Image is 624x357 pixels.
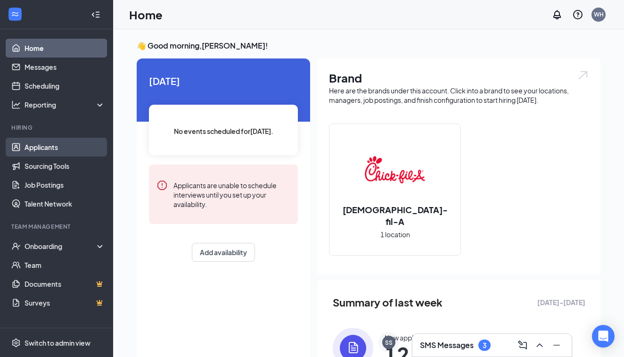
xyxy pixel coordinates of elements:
[149,74,298,88] span: [DATE]
[25,293,105,312] a: SurveysCrown
[592,325,615,348] div: Open Intercom Messenger
[25,39,105,58] a: Home
[25,256,105,274] a: Team
[549,338,564,353] button: Minimize
[25,175,105,194] a: Job Postings
[25,338,90,348] div: Switch to admin view
[532,338,547,353] button: ChevronUp
[329,204,460,227] h2: [DEMOGRAPHIC_DATA]-fil-A
[534,340,545,351] svg: ChevronUp
[25,100,106,109] div: Reporting
[329,70,589,86] h1: Brand
[156,180,168,191] svg: Error
[11,223,103,231] div: Team Management
[385,339,393,347] div: SS
[551,340,562,351] svg: Minimize
[11,100,21,109] svg: Analysis
[25,274,105,293] a: DocumentsCrown
[91,10,100,19] svg: Collapse
[192,243,255,262] button: Add availability
[174,126,273,136] span: No events scheduled for [DATE] .
[25,58,105,76] a: Messages
[25,138,105,157] a: Applicants
[537,297,585,307] span: [DATE] - [DATE]
[25,76,105,95] a: Scheduling
[333,294,443,311] span: Summary of last week
[517,340,528,351] svg: ComposeMessage
[572,9,583,20] svg: QuestionInfo
[515,338,530,353] button: ComposeMessage
[11,241,21,251] svg: UserCheck
[420,340,474,350] h3: SMS Messages
[551,9,563,20] svg: Notifications
[385,333,437,342] div: New applications
[10,9,20,19] svg: WorkstreamLogo
[11,338,21,348] svg: Settings
[25,241,97,251] div: Onboarding
[173,180,290,209] div: Applicants are unable to schedule interviews until you set up your availability.
[483,341,486,349] div: 3
[577,70,589,81] img: open.6027fd2a22e1237b5b06.svg
[129,7,163,23] h1: Home
[380,229,410,240] span: 1 location
[25,157,105,175] a: Sourcing Tools
[25,194,105,213] a: Talent Network
[329,86,589,105] div: Here are the brands under this account. Click into a brand to see your locations, managers, job p...
[365,140,425,200] img: Chick-fil-A
[594,10,604,18] div: WH
[137,41,600,51] h3: 👋 Good morning, [PERSON_NAME] !
[11,124,103,132] div: Hiring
